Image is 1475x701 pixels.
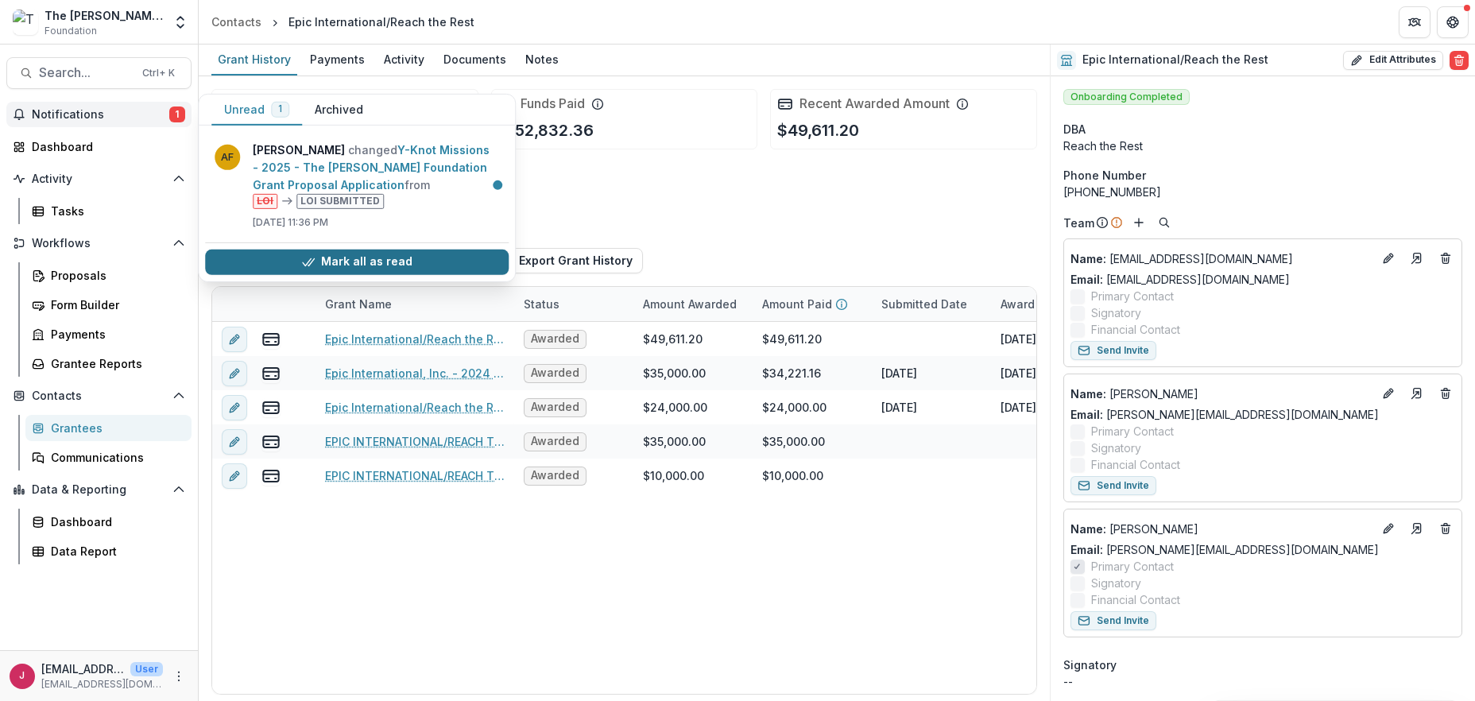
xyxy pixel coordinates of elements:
[139,64,178,82] div: Ctrl + K
[1070,273,1103,286] span: Email:
[633,287,753,321] div: Amount Awarded
[1070,271,1290,288] a: Email: [EMAIL_ADDRESS][DOMAIN_NAME]
[437,48,513,71] div: Documents
[316,296,401,312] div: Grant Name
[1437,6,1469,38] button: Get Help
[32,389,166,403] span: Contacts
[45,7,163,24] div: The [PERSON_NAME] Foundation
[169,107,185,122] span: 1
[261,398,281,417] button: view-payments
[6,57,192,89] button: Search...
[325,467,505,484] a: EPIC INTERNATIONAL/REACH THE REST - Grant - [DATE]
[1404,381,1430,406] a: Go to contact
[1070,385,1372,402] a: Name: [PERSON_NAME]
[1063,167,1146,184] span: Phone Number
[278,103,282,114] span: 1
[643,433,706,450] div: $35,000.00
[25,350,192,377] a: Grantee Reports
[261,467,281,486] button: view-payments
[1379,384,1398,403] button: Edit
[799,96,950,111] h2: Recent Awarded Amount
[514,296,569,312] div: Status
[1063,673,1462,690] div: --
[633,296,746,312] div: Amount Awarded
[222,395,247,420] button: edit
[32,138,179,155] div: Dashboard
[1063,215,1094,231] p: Team
[762,365,821,381] div: $34,221.16
[304,48,371,71] div: Payments
[1070,408,1103,421] span: Email:
[261,364,281,383] button: view-payments
[288,14,474,30] div: Epic International/Reach the Rest
[51,267,179,284] div: Proposals
[777,118,859,142] p: $49,611.20
[1091,558,1174,575] span: Primary Contact
[519,48,565,71] div: Notes
[872,296,977,312] div: Submitted Date
[25,262,192,289] a: Proposals
[51,449,179,466] div: Communications
[1063,656,1117,673] span: Signatory
[41,660,124,677] p: [EMAIL_ADDRESS][DOMAIN_NAME]
[643,365,706,381] div: $35,000.00
[1001,399,1036,416] div: [DATE]
[521,96,585,111] h2: Funds Paid
[41,677,163,691] p: [EMAIL_ADDRESS][DOMAIN_NAME]
[1070,252,1106,265] span: Name :
[32,108,169,122] span: Notifications
[1450,51,1469,70] button: Delete
[1436,519,1455,538] button: Deletes
[45,24,97,38] span: Foundation
[762,433,825,450] div: $35,000.00
[1070,250,1372,267] p: [EMAIL_ADDRESS][DOMAIN_NAME]
[51,513,179,530] div: Dashboard
[51,420,179,436] div: Grantees
[6,134,192,160] a: Dashboard
[1091,440,1141,456] span: Signatory
[531,366,579,380] span: Awarded
[253,143,490,192] a: Y-Knot Missions - 2025 - The [PERSON_NAME] Foundation Grant Proposal Application
[222,429,247,455] button: edit
[32,172,166,186] span: Activity
[1070,476,1156,495] button: Send Invite
[1379,249,1398,268] button: Edit
[531,469,579,482] span: Awarded
[25,509,192,535] a: Dashboard
[222,327,247,352] button: edit
[1070,250,1372,267] a: Name: [EMAIL_ADDRESS][DOMAIN_NAME]
[316,287,514,321] div: Grant Name
[25,292,192,318] a: Form Builder
[253,141,499,209] p: changed from
[32,237,166,250] span: Workflows
[1436,384,1455,403] button: Deletes
[1063,184,1462,200] div: [PHONE_NUMBER]
[1091,423,1174,440] span: Primary Contact
[130,662,163,676] p: User
[1091,288,1174,304] span: Primary Contact
[6,102,192,127] button: Notifications1
[1070,385,1372,402] p: [PERSON_NAME]
[6,383,192,409] button: Open Contacts
[762,467,823,484] div: $10,000.00
[519,45,565,76] a: Notes
[1379,519,1398,538] button: Edit
[1129,213,1148,232] button: Add
[1063,137,1462,154] div: Reach the Rest
[753,287,872,321] div: Amount Paid
[211,45,297,76] a: Grant History
[1091,575,1141,591] span: Signatory
[531,435,579,448] span: Awarded
[205,250,509,275] button: Mark all as read
[1063,121,1086,137] span: DBA
[25,444,192,471] a: Communications
[51,203,179,219] div: Tasks
[205,10,268,33] a: Contacts
[6,166,192,192] button: Open Activity
[6,477,192,502] button: Open Data & Reporting
[211,95,302,126] button: Unread
[1343,51,1443,70] button: Edit Attributes
[1091,591,1180,608] span: Financial Contact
